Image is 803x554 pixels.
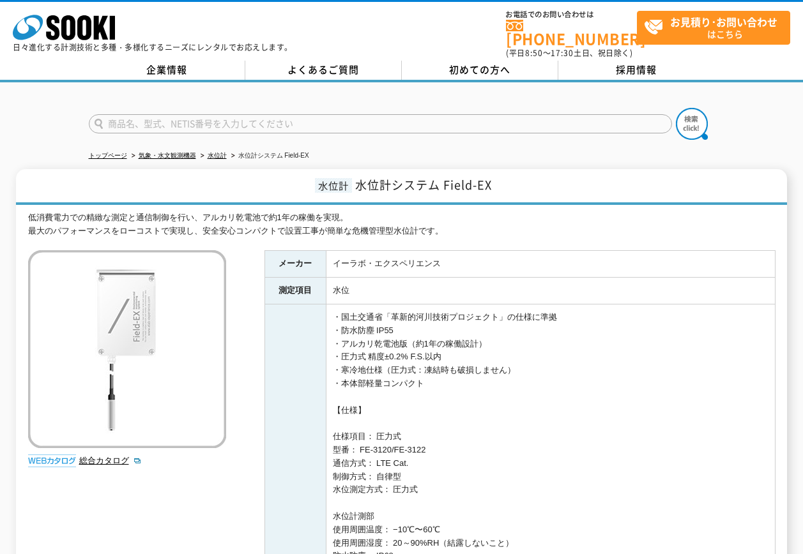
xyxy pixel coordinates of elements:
[637,11,790,45] a: お見積り･お問い合わせはこちら
[208,152,227,159] a: 水位計
[28,250,226,448] img: 水位計システム Field-EX
[315,178,352,193] span: 水位計
[670,14,777,29] strong: お見積り･お問い合わせ
[229,149,309,163] li: 水位計システム Field-EX
[264,251,326,278] th: メーカー
[506,47,632,59] span: (平日 ～ 土日、祝日除く)
[139,152,196,159] a: 気象・水文観測機器
[79,456,142,465] a: 総合カタログ
[326,278,775,304] td: 水位
[89,114,672,133] input: 商品名、型式、NETIS番号を入力してください
[551,47,574,59] span: 17:30
[525,47,543,59] span: 8:50
[89,61,245,80] a: 企業情報
[28,211,776,238] div: 低消費電力での精緻な測定と通信制御を行い、アルカリ乾電池で約1年の稼働を実現。 最大のパフォーマンスをローコストで実現し、安全安心コンパクトで設置工事が簡単な危機管理型水位計です。
[28,454,76,467] img: webカタログ
[402,61,558,80] a: 初めての方へ
[506,20,637,46] a: [PHONE_NUMBER]
[264,278,326,304] th: 測定項目
[558,61,715,80] a: 採用情報
[326,251,775,278] td: イーラボ・エクスペリエンス
[13,43,293,51] p: 日々進化する計測技術と多種・多様化するニーズにレンタルでお応えします。
[449,63,510,77] span: 初めての方へ
[355,176,492,193] span: 水位計システム Field-EX
[676,108,708,140] img: btn_search.png
[644,11,790,43] span: はこちら
[506,11,637,19] span: お電話でのお問い合わせは
[245,61,402,80] a: よくあるご質問
[89,152,127,159] a: トップページ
